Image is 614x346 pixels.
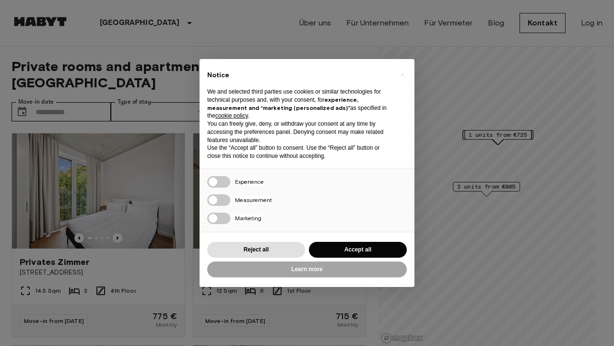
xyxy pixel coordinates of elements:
h2: Notice [207,71,391,80]
a: cookie policy [215,112,248,119]
p: Use the “Accept all” button to consent. Use the “Reject all” button or close this notice to conti... [207,144,391,160]
span: Experience [235,178,264,185]
p: We and selected third parties use cookies or similar technologies for technical purposes and, wit... [207,88,391,120]
span: Marketing [235,215,261,222]
button: Accept all [309,242,407,258]
span: Measurement [235,196,272,203]
button: Close this notice [394,67,410,82]
button: Reject all [207,242,305,258]
button: Learn more [207,262,407,277]
strong: experience, measurement and “marketing (personalized ads)” [207,96,358,111]
span: × [401,69,404,80]
p: You can freely give, deny, or withdraw your consent at any time by accessing the preferences pane... [207,120,391,144]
